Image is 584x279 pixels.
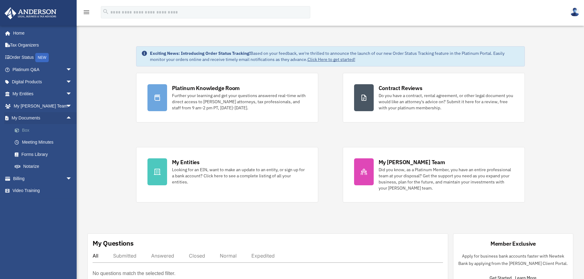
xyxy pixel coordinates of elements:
a: My Entities Looking for an EIN, want to make an update to an entity, or sign up for a bank accoun... [136,147,318,202]
img: User Pic [570,8,579,17]
p: Apply for business bank accounts faster with Newtek Bank by applying from the [PERSON_NAME] Clien... [458,252,568,267]
a: Contract Reviews Do you have a contract, rental agreement, or other legal document you would like... [343,73,525,123]
a: Meeting Minutes [9,136,81,149]
div: NEW [35,53,49,62]
span: arrow_drop_down [66,64,78,76]
a: Digital Productsarrow_drop_down [4,76,81,88]
div: Expedited [251,253,275,259]
div: My [PERSON_NAME] Team [379,158,445,166]
span: arrow_drop_down [66,88,78,100]
span: arrow_drop_down [66,100,78,112]
strong: Exciting News: Introducing Order Status Tracking! [150,51,250,56]
a: My Documentsarrow_drop_up [4,112,81,124]
div: Normal [220,253,237,259]
div: Contract Reviews [379,84,422,92]
div: Did you know, as a Platinum Member, you have an entire professional team at your disposal? Get th... [379,167,513,191]
div: Looking for an EIN, want to make an update to an entity, or sign up for a bank account? Click her... [172,167,307,185]
span: arrow_drop_down [66,76,78,88]
div: Submitted [113,253,136,259]
div: All [93,253,98,259]
a: Order StatusNEW [4,51,81,64]
a: Home [4,27,78,39]
div: Closed [189,253,205,259]
a: Forms Library [9,148,81,160]
div: Based on your feedback, we're thrilled to announce the launch of our new Order Status Tracking fe... [150,50,520,62]
span: arrow_drop_down [66,172,78,185]
a: My Entitiesarrow_drop_down [4,88,81,100]
div: Do you have a contract, rental agreement, or other legal document you would like an attorney's ad... [379,92,513,111]
a: Platinum Knowledge Room Further your learning and get your questions answered real-time with dire... [136,73,318,123]
a: menu [83,11,90,16]
a: Billingarrow_drop_down [4,172,81,185]
div: Answered [151,253,174,259]
a: My [PERSON_NAME] Teamarrow_drop_down [4,100,81,112]
a: Click Here to get started! [307,57,355,62]
i: menu [83,9,90,16]
div: Platinum Knowledge Room [172,84,240,92]
div: My Entities [172,158,200,166]
a: My [PERSON_NAME] Team Did you know, as a Platinum Member, you have an entire professional team at... [343,147,525,202]
i: search [102,8,109,15]
span: arrow_drop_up [66,112,78,125]
img: Anderson Advisors Platinum Portal [3,7,58,19]
div: Further your learning and get your questions answered real-time with direct access to [PERSON_NAM... [172,92,307,111]
p: No questions match the selected filter. [93,269,175,278]
a: Tax Organizers [4,39,81,51]
a: Platinum Q&Aarrow_drop_down [4,64,81,76]
a: Notarize [9,160,81,173]
a: Video Training [4,185,81,197]
div: Member Exclusive [490,240,536,247]
div: My Questions [93,239,134,248]
a: Box [9,124,81,136]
